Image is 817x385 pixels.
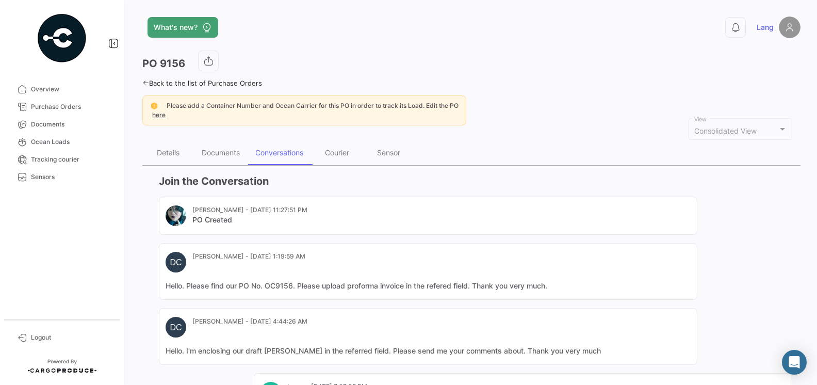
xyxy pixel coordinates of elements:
[8,81,116,98] a: Overview
[8,98,116,116] a: Purchase Orders
[782,350,807,375] div: Abrir Intercom Messenger
[325,148,349,157] div: Courier
[157,148,179,157] div: Details
[8,133,116,151] a: Ocean Loads
[192,252,305,261] mat-card-subtitle: [PERSON_NAME] - [DATE] 1:19:59 AM
[166,346,691,356] mat-card-content: Hello. I'm enclosing our draft [PERSON_NAME] in the referred field. Please send me your comments ...
[202,148,240,157] div: Documents
[192,317,307,326] mat-card-subtitle: [PERSON_NAME] - [DATE] 4:44:26 AM
[31,172,111,182] span: Sensors
[255,148,303,157] div: Conversations
[31,85,111,94] span: Overview
[8,116,116,133] a: Documents
[31,102,111,111] span: Purchase Orders
[167,102,459,109] span: Please add a Container Number and Ocean Carrier for this PO in order to track its Load. Edit the PO
[779,17,800,38] img: placeholder-user.png
[192,215,307,225] mat-card-title: PO Created
[694,126,757,135] span: Consolidated View
[166,252,186,272] div: DC
[142,56,185,71] h3: PO 9156
[166,205,186,226] img: IMG_20220614_122528.jpg
[159,174,792,188] h3: Join the Conversation
[166,317,186,338] div: DC
[8,168,116,186] a: Sensors
[192,205,307,215] mat-card-subtitle: [PERSON_NAME] - [DATE] 11:27:51 PM
[757,22,774,33] span: Lang
[31,137,111,147] span: Ocean Loads
[36,12,88,64] img: powered-by.png
[8,151,116,168] a: Tracking courier
[377,148,400,157] div: Sensor
[31,333,111,342] span: Logout
[148,17,218,38] button: What's new?
[31,120,111,129] span: Documents
[31,155,111,164] span: Tracking courier
[154,22,198,33] span: What's new?
[142,79,262,87] a: Back to the list of Purchase Orders
[150,111,168,119] a: here
[166,281,691,291] mat-card-content: Hello. Please find our PO No. OC9156. Please upload proforma invoice in the refered field. Thank ...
